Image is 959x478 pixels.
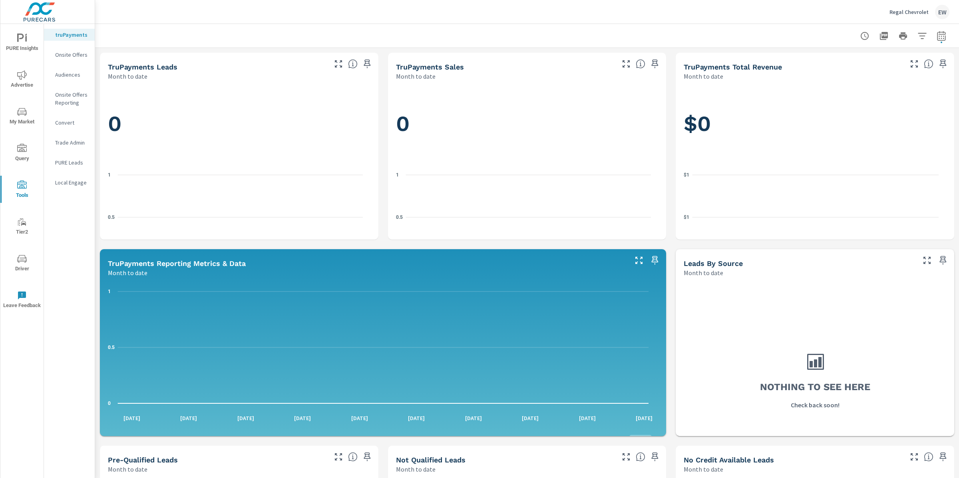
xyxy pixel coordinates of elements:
span: Number of sales matched to a truPayments lead. [Source: This data is sourced from the dealer's DM... [636,59,645,69]
p: [DATE] [232,414,260,422]
p: [DATE] [573,414,601,422]
h1: 0 [108,110,370,137]
h1: 0 [396,110,659,137]
p: Month to date [396,71,436,81]
h5: Pre-Qualified Leads [108,456,178,464]
p: [DATE] [346,414,374,422]
p: Regal Chevrolet [889,8,929,16]
span: Total revenue from sales matched to a truPayments lead. [Source: This data is sourced from the de... [924,59,933,69]
text: 1 [396,172,399,177]
p: Month to date [684,464,723,474]
span: My Market [3,107,41,127]
button: Make Fullscreen [620,58,633,70]
h5: No Credit Available Leads [684,456,774,464]
h5: Not Qualified Leads [396,456,466,464]
p: [DATE] [460,414,487,422]
p: [DATE] [288,414,316,422]
span: Save this to your personalized report [937,58,949,70]
text: 0.5 [108,345,115,350]
p: truPayments [55,31,88,39]
span: A basic review has been done and approved the credit worthiness of the lead by the configured cre... [348,452,358,462]
p: Month to date [108,268,147,278]
text: 1 [108,172,111,177]
text: $1 [684,172,689,177]
p: Month to date [108,71,147,81]
button: Select Date Range [933,28,949,44]
p: [DATE] [630,414,658,422]
span: Driver [3,254,41,274]
div: Local Engage [44,177,95,188]
div: Onsite Offers Reporting [44,89,95,109]
button: Make Fullscreen [633,254,645,267]
span: Save this to your personalized report [649,58,661,70]
h1: $0 [684,110,946,137]
h5: truPayments Total Revenue [684,63,782,71]
button: "Export Report to PDF" [876,28,892,44]
button: Make Fullscreen [908,58,921,70]
h5: truPayments Reporting Metrics & Data [108,259,246,268]
span: Save this to your personalized report [937,450,949,463]
h3: Nothing to see here [760,380,870,394]
div: nav menu [0,24,44,318]
p: Convert [55,119,88,127]
p: Onsite Offers Reporting [55,91,88,107]
span: The number of truPayments leads. [348,59,358,69]
p: Month to date [684,71,723,81]
button: Make Fullscreen [620,450,633,463]
span: Tools [3,180,41,200]
div: Trade Admin [44,137,95,149]
text: 0 [108,401,111,406]
p: [DATE] [516,414,544,422]
div: PURE Leads [44,157,95,169]
span: Tier2 [3,217,41,237]
p: Local Engage [55,179,88,186]
span: Leave Feedback [3,291,41,310]
span: PURE Insights [3,34,41,53]
span: A lead that has been submitted but has not gone through the credit application process. [924,452,933,462]
p: Month to date [396,464,436,474]
p: Trade Admin [55,139,88,147]
span: Advertise [3,70,41,90]
p: [DATE] [175,414,203,422]
button: Print Report [895,28,911,44]
p: Audiences [55,71,88,79]
h5: Leads By Source [684,259,743,268]
text: 0.5 [108,214,115,220]
text: 0.5 [396,214,403,220]
button: Make Fullscreen [332,58,345,70]
div: Audiences [44,69,95,81]
span: Save this to your personalized report [649,450,661,463]
div: Convert [44,117,95,129]
p: PURE Leads [55,159,88,167]
div: Onsite Offers [44,49,95,61]
p: [DATE] [402,414,430,422]
span: Query [3,144,41,163]
p: Month to date [108,464,147,474]
p: Month to date [684,268,723,278]
text: $1 [684,214,689,220]
button: Make Fullscreen [332,450,345,463]
p: Check back soon! [791,400,840,410]
h5: truPayments Sales [396,63,464,71]
span: A basic review has been done and has not approved the credit worthiness of the lead by the config... [636,452,645,462]
span: Save this to your personalized report [649,254,661,267]
button: Make Fullscreen [908,450,921,463]
button: Make Fullscreen [921,254,933,267]
h5: truPayments Leads [108,63,177,71]
span: Save this to your personalized report [937,254,949,267]
div: truPayments [44,29,95,41]
span: Save this to your personalized report [361,450,374,463]
div: EW [935,5,949,19]
p: Onsite Offers [55,51,88,59]
span: Save this to your personalized report [361,58,374,70]
p: [DATE] [118,414,146,422]
button: Apply Filters [914,28,930,44]
text: 1 [108,289,111,294]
